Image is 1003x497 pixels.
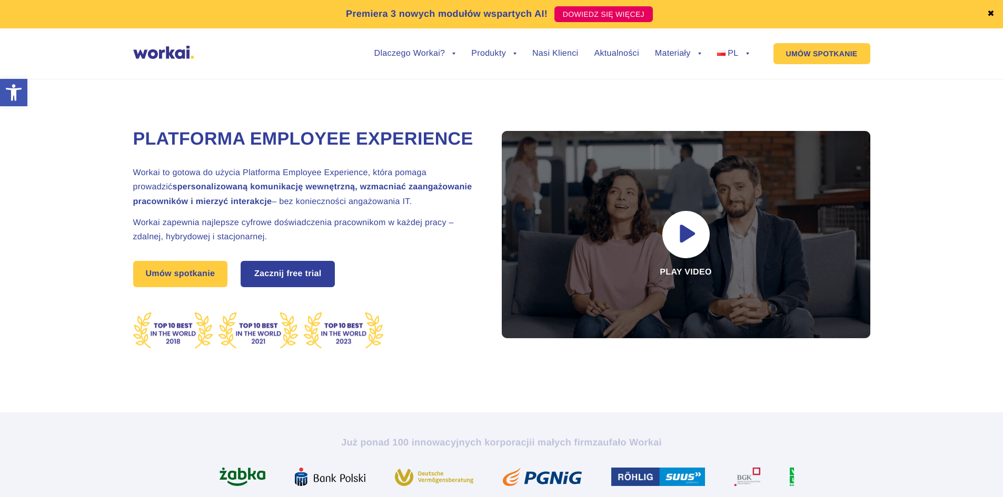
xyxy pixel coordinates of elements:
a: Zacznij free trial [242,262,334,286]
a: ✖ [987,10,995,18]
strong: spersonalizowaną komunikację wewnętrzną, wzmacniać zaangażowanie pracowników i mierzyć interakcje [133,182,472,206]
h2: Już ponad 100 innowacyjnych korporacji zaufało Workai [210,436,794,449]
a: Umów spotkanie [133,261,228,287]
a: Dlaczego Workai? [374,49,456,58]
a: Materiały [655,49,701,58]
p: Premiera 3 nowych modułów wspartych AI! [346,7,548,21]
h2: Workai zapewnia najlepsze cyfrowe doświadczenia pracownikom w każdej pracy – zdalnej, hybrydowej ... [133,216,475,244]
div: Play video [502,131,870,338]
a: Produkty [471,49,517,58]
a: Aktualności [594,49,639,58]
h2: Workai to gotowa do użycia Platforma Employee Experience, która pomaga prowadzić – bez koniecznoś... [133,166,475,209]
a: DOWIEDZ SIĘ WIĘCEJ [554,6,653,22]
a: UMÓW SPOTKANIE [773,43,870,64]
i: i małych firm [532,437,592,448]
span: PL [728,49,738,58]
a: Nasi Klienci [532,49,578,58]
h1: Platforma Employee Experience [133,127,475,151]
